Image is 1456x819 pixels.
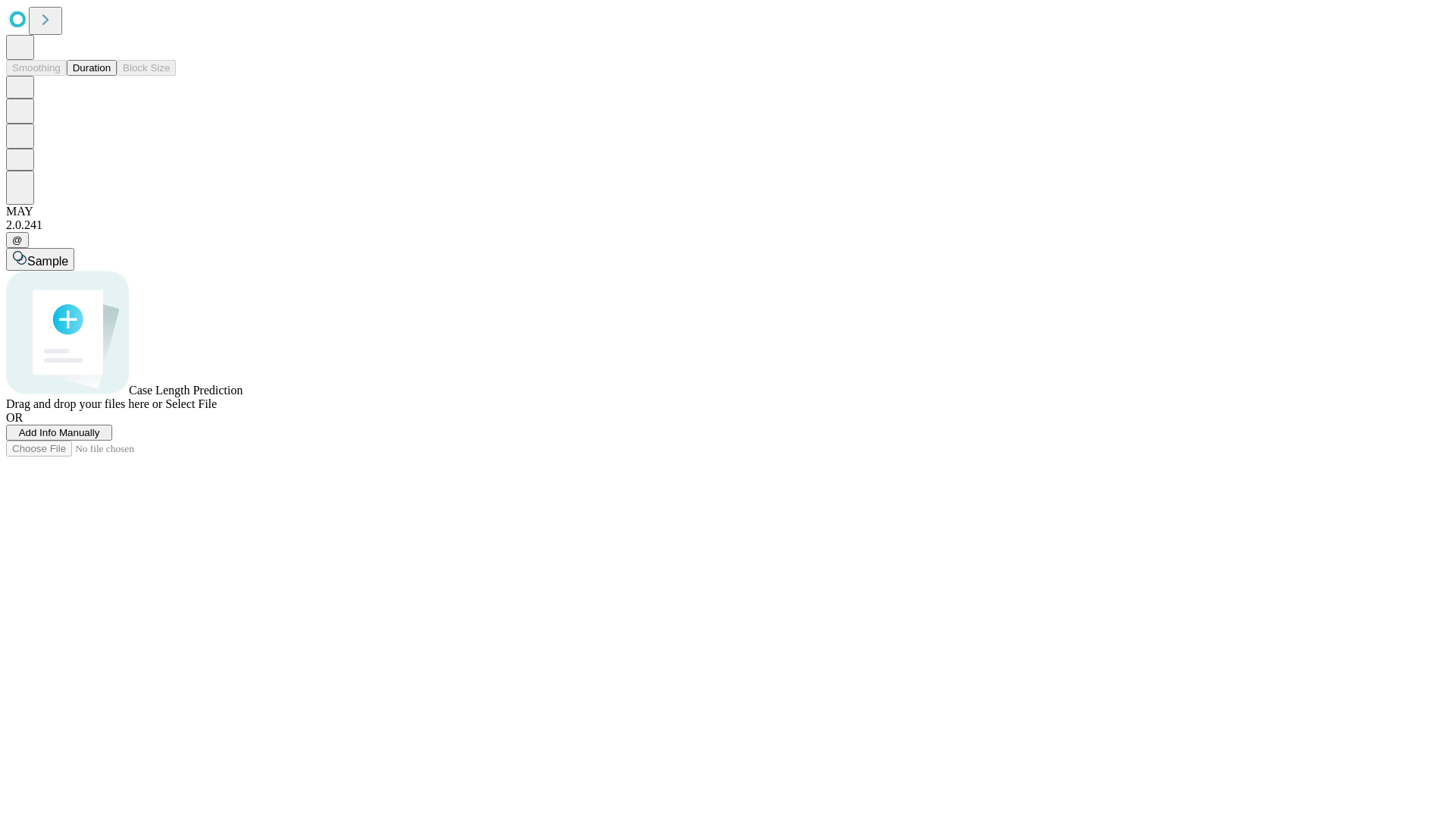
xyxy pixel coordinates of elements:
[6,411,23,424] span: OR
[6,425,112,441] button: Add Info Manually
[117,60,176,76] button: Block Size
[6,218,1450,232] div: 2.0.241
[27,255,68,268] span: Sample
[12,234,23,246] span: @
[6,205,1450,218] div: MAY
[67,60,117,76] button: Duration
[6,60,67,76] button: Smoothing
[129,384,243,397] span: Case Length Prediction
[6,248,74,271] button: Sample
[19,427,100,438] span: Add Info Manually
[6,397,162,410] span: Drag and drop your files here or
[6,232,29,248] button: @
[165,397,217,410] span: Select File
